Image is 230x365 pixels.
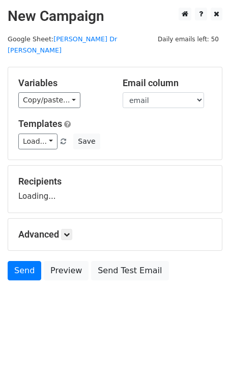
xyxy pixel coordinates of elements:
span: Daily emails left: 50 [154,34,222,45]
a: Send Test Email [91,261,168,280]
button: Save [73,134,100,149]
a: Preview [44,261,89,280]
a: Copy/paste... [18,92,80,108]
a: Templates [18,118,62,129]
a: [PERSON_NAME] Dr [PERSON_NAME] [8,35,117,55]
small: Google Sheet: [8,35,117,55]
a: Send [8,261,41,280]
h5: Recipients [18,176,212,187]
h5: Advanced [18,229,212,240]
div: Loading... [18,176,212,202]
h2: New Campaign [8,8,222,25]
a: Daily emails left: 50 [154,35,222,43]
a: Load... [18,134,57,149]
h5: Variables [18,77,107,89]
h5: Email column [123,77,212,89]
